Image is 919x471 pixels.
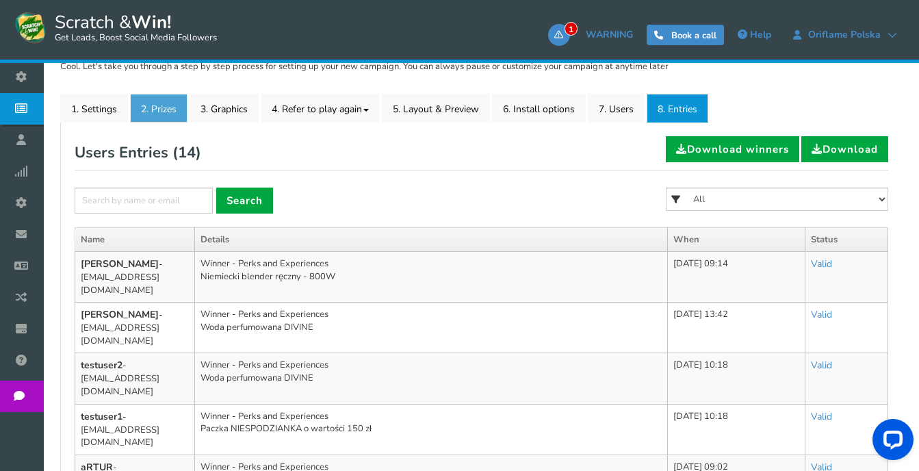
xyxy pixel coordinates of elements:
[14,10,217,44] a: Scratch &Win! Get Leads, Boost Social Media Followers
[586,28,633,41] span: WARNING
[492,94,586,123] a: 6. Install options
[548,24,640,46] a: 1WARNING
[731,24,778,46] a: Help
[811,359,832,372] a: Valid
[667,252,805,303] td: [DATE] 09:14
[75,136,201,169] h2: Users Entries ( )
[60,94,128,123] a: 1. Settings
[75,353,195,404] td: - [EMAIL_ADDRESS][DOMAIN_NAME]
[667,303,805,353] td: [DATE] 13:42
[131,10,171,34] strong: Win!
[750,28,771,41] span: Help
[81,308,159,321] b: [PERSON_NAME]
[588,94,645,123] a: 7. Users
[805,227,888,252] th: Status
[667,227,805,252] th: When
[75,303,195,353] td: - [EMAIL_ADDRESS][DOMAIN_NAME]
[81,359,122,372] b: testuser2
[671,29,716,42] span: Book a call
[647,94,708,123] a: 8. Entries
[195,303,668,353] td: Winner - Perks and Experiences Woda perfumowana DIVINE
[647,25,724,45] a: Book a call
[667,404,805,455] td: [DATE] 10:18
[195,252,668,303] td: Winner - Perks and Experiences Niemiecki blender ręczny - 800W
[195,353,668,404] td: Winner - Perks and Experiences Woda perfumowana DIVINE
[667,353,805,404] td: [DATE] 10:18
[862,413,919,471] iframe: LiveChat chat widget
[811,410,832,423] a: Valid
[382,94,490,123] a: 5. Layout & Preview
[14,10,48,44] img: Scratch and Win
[261,94,380,123] a: 4. Refer to play again
[811,257,832,270] a: Valid
[801,136,888,162] a: Download
[811,308,832,321] a: Valid
[75,404,195,455] td: - [EMAIL_ADDRESS][DOMAIN_NAME]
[81,410,122,423] b: testuser1
[195,404,668,455] td: Winner - Perks and Experiences Paczka NIESPODZIANKA o wartości 150 zł
[75,227,195,252] th: Name
[75,252,195,303] td: - [EMAIL_ADDRESS][DOMAIN_NAME]
[190,94,259,123] a: 3. Graphics
[565,22,578,36] span: 1
[55,33,217,44] small: Get Leads, Boost Social Media Followers
[666,136,799,162] a: Download winners
[801,29,888,40] span: Oriflame Polska
[81,257,159,270] b: [PERSON_NAME]
[195,227,668,252] th: Details
[178,142,196,163] span: 14
[216,188,273,214] a: Search
[75,188,213,214] input: Search by name or email
[48,10,217,44] span: Scratch &
[130,94,187,123] a: 2. Prizes
[60,60,902,74] p: Cool. Let's take you through a step by step process for setting up your new campaign. You can alw...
